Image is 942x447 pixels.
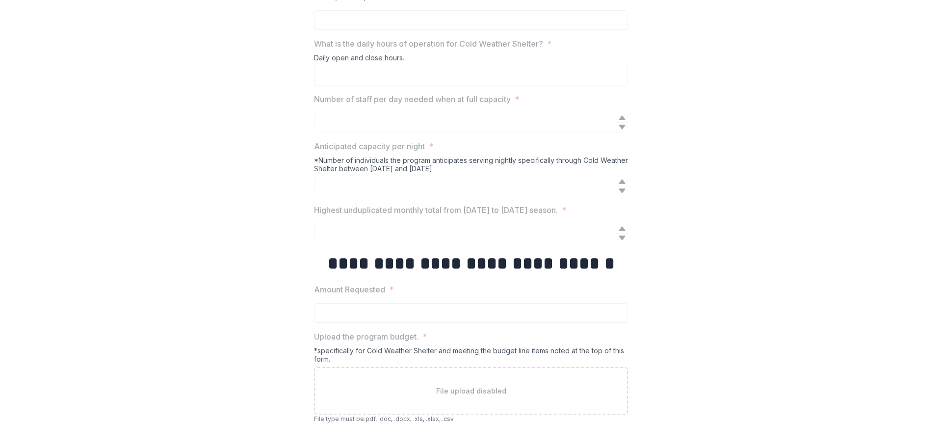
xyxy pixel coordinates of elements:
p: File type must be .pdf, .doc, .docx, .xls, .xlsx, .csv [314,415,628,423]
p: Upload the program budget. [314,331,419,342]
div: *specifically for Cold Weather Shelter and meeting the budget line items noted at the top of this... [314,346,628,367]
div: *Number of individuals the program anticipates serving nightly specifically through Cold Weather ... [314,156,628,177]
p: Number of staff per day needed when at full capacity [314,93,511,105]
p: What is the daily hours of operation for Cold Weather Shelter? [314,38,543,50]
div: Daily open and close hours. [314,53,628,66]
p: Highest unduplicated monthly total from [DATE] to [DATE] season. [314,204,558,216]
p: Anticipated capacity per night [314,140,425,152]
p: Amount Requested [314,284,385,295]
p: File upload disabled [436,386,506,396]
